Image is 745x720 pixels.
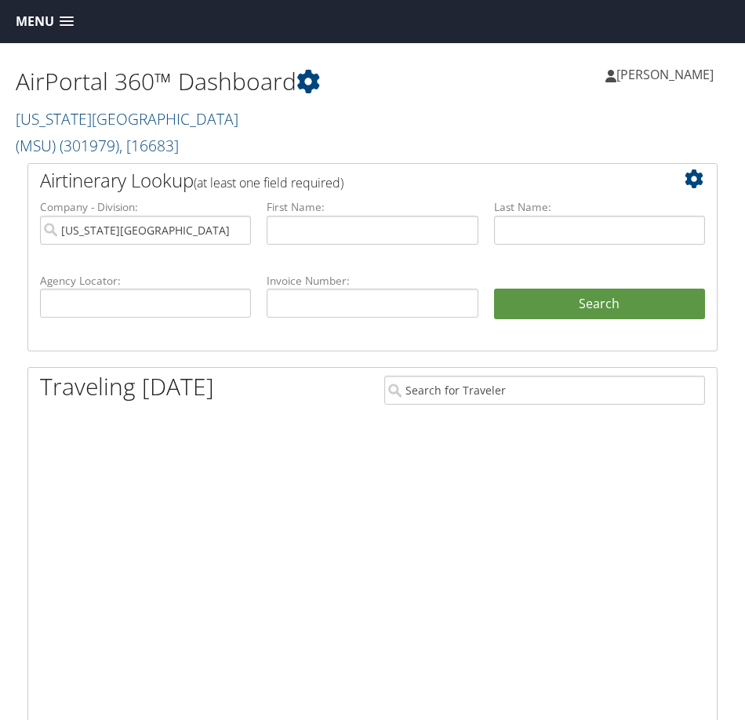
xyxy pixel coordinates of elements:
[384,376,705,405] input: Search for Traveler
[40,199,251,215] label: Company - Division:
[616,66,714,83] span: [PERSON_NAME]
[267,199,478,215] label: First Name:
[194,174,343,191] span: (at least one field required)
[494,199,705,215] label: Last Name:
[40,370,214,403] h1: Traveling [DATE]
[494,289,705,320] button: Search
[605,51,729,98] a: [PERSON_NAME]
[267,273,478,289] label: Invoice Number:
[8,9,82,35] a: Menu
[16,65,372,98] h1: AirPortal 360™ Dashboard
[16,108,238,156] a: [US_STATE][GEOGRAPHIC_DATA] (MSU)
[40,167,648,194] h2: Airtinerary Lookup
[16,14,54,29] span: Menu
[60,135,119,156] span: ( 301979 )
[119,135,179,156] span: , [ 16683 ]
[40,273,251,289] label: Agency Locator:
